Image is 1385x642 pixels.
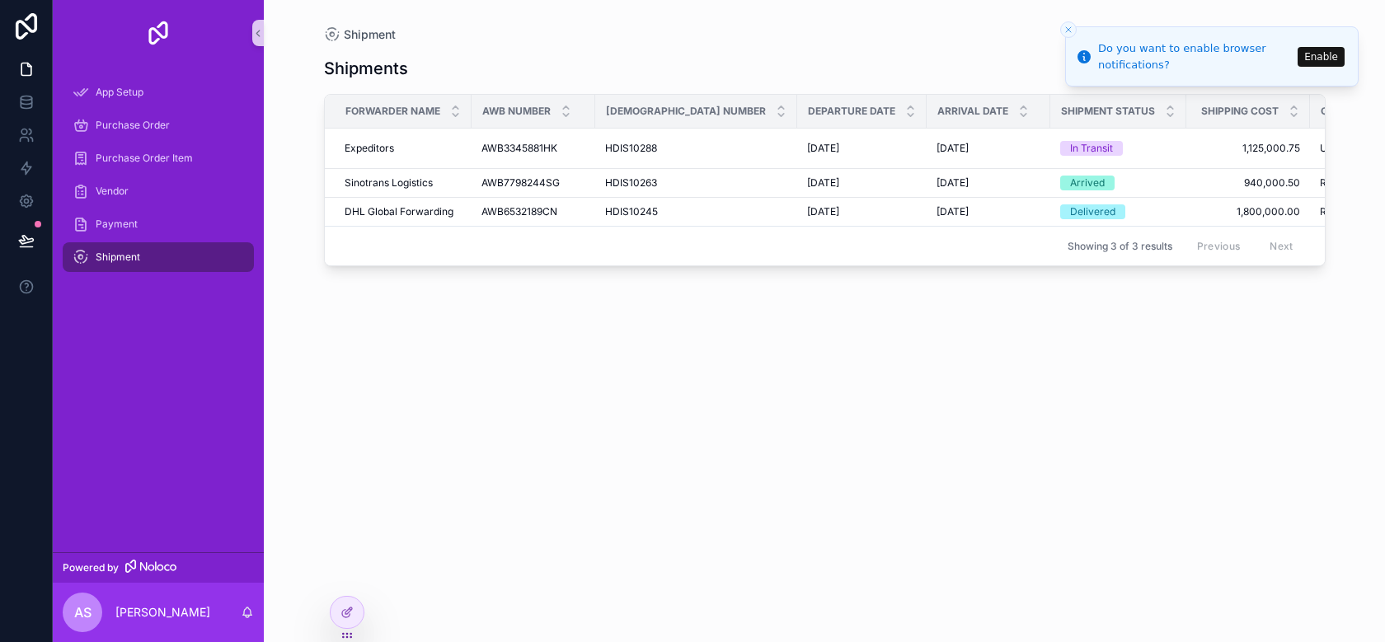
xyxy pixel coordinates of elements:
span: [DATE] [937,205,969,218]
span: Showing 3 of 3 results [1068,240,1172,253]
span: Shipment [344,26,396,43]
span: Departure Date [808,105,895,118]
a: 1,800,000.00 [1196,205,1300,218]
span: Forwarder Name [345,105,440,118]
span: Shipment Status [1061,105,1155,118]
span: App Setup [96,86,143,99]
a: HDIS10288 [605,142,787,155]
span: [DATE] [937,142,969,155]
span: HDIS10245 [605,205,658,218]
a: [DATE] [807,176,917,190]
span: DHL Global Forwarding [345,205,453,218]
a: [DATE] [807,142,917,155]
a: Powered by [53,552,264,583]
a: Vendor [63,176,254,206]
span: Purchase Order Item [96,152,193,165]
a: Sinotrans Logistics [345,176,462,190]
a: 1,125,000.75 [1196,142,1300,155]
div: Delivered [1070,204,1115,219]
a: [DATE] [937,205,1040,218]
button: Close toast [1060,21,1077,38]
a: [DATE] [807,205,917,218]
a: 940,000.50 [1196,176,1300,190]
div: scrollable content [53,66,264,293]
a: Delivered [1060,204,1176,219]
span: Expeditors [345,142,394,155]
a: In Transit [1060,141,1176,156]
span: Powered by [63,561,119,574]
div: Do you want to enable browser notifications? [1098,40,1293,73]
span: RMB [1320,176,1342,190]
div: Arrived [1070,176,1105,190]
a: Payment [63,209,254,239]
img: App logo [145,20,171,46]
span: Arrival Date [937,105,1008,118]
a: DHL Global Forwarding [345,205,462,218]
span: AWB7798244SG [481,176,560,190]
span: HDIS10288 [605,142,657,155]
span: Sinotrans Logistics [345,176,433,190]
span: [DATE] [937,176,969,190]
span: Awb Number [482,105,551,118]
span: [DATE] [807,205,839,218]
a: [DATE] [937,176,1040,190]
span: USD [1320,142,1341,155]
span: RMB [1320,205,1342,218]
a: Expeditors [345,142,462,155]
span: AWB3345881HK [481,142,557,155]
span: AWB6532189CN [481,205,557,218]
span: Purchase Order [96,119,170,132]
a: HDIS10245 [605,205,787,218]
span: AS [74,602,92,622]
div: In Transit [1070,141,1113,156]
a: AWB7798244SG [481,176,585,190]
a: Purchase Order Item [63,143,254,173]
span: Currency [1321,105,1377,118]
a: App Setup [63,77,254,107]
span: HDIS10263 [605,176,657,190]
a: Shipment [63,242,254,272]
h1: Shipments [324,57,408,80]
span: Vendor [96,185,129,198]
a: HDIS10263 [605,176,787,190]
span: Shipping Cost [1201,105,1279,118]
a: AWB6532189CN [481,205,585,218]
span: [DEMOGRAPHIC_DATA] Number [606,105,766,118]
span: Shipment [96,251,140,264]
span: [DATE] [807,142,839,155]
p: [PERSON_NAME] [115,604,210,621]
a: AWB3345881HK [481,142,585,155]
a: Shipment [324,26,396,43]
a: Arrived [1060,176,1176,190]
span: [DATE] [807,176,839,190]
button: Enable [1298,47,1345,67]
a: Purchase Order [63,110,254,140]
span: Payment [96,218,138,231]
a: [DATE] [937,142,1040,155]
